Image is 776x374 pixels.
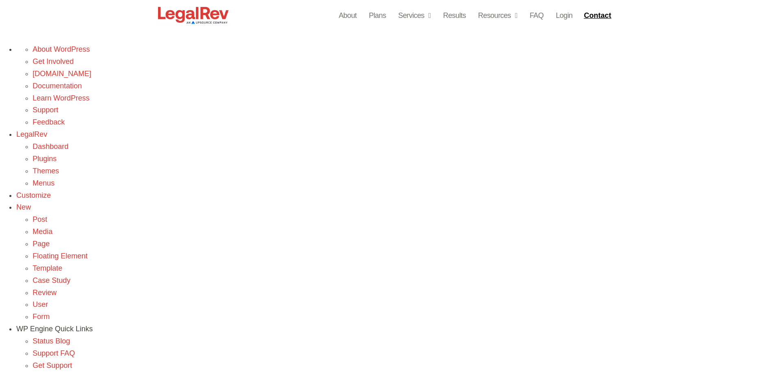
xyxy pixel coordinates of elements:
a: Menus [33,179,55,187]
ul: About WordPress [16,44,776,68]
a: Learn WordPress [33,94,90,102]
a: Support FAQ [33,349,75,357]
a: Review [33,289,57,297]
a: User [33,300,48,308]
a: Page [33,240,50,248]
a: Media [33,227,53,236]
a: Results [443,10,466,21]
span: Contact [584,12,611,19]
a: Status Blog [33,337,70,345]
a: Login [556,10,572,21]
a: Feedback [33,118,65,126]
a: Resources [478,10,518,21]
a: Get Involved [33,57,74,66]
a: About [339,10,356,21]
a: Documentation [33,82,82,90]
a: Template [33,264,62,272]
a: Case Study [33,276,70,284]
a: Plans [369,10,386,21]
a: [DOMAIN_NAME] [33,70,91,78]
ul: New [16,214,776,323]
a: Get Support [33,361,72,370]
span: New [16,203,31,211]
a: Themes [33,167,59,175]
a: LegalRev [16,130,47,138]
a: About WordPress [33,45,90,53]
nav: Menu [339,10,572,21]
a: Floating Element [33,252,88,260]
a: Contact [580,9,616,22]
a: Support [33,106,58,114]
a: Services [398,10,431,21]
a: Plugins [33,155,57,163]
div: WP Engine Quick Links [16,323,776,335]
ul: LegalRev [16,141,776,165]
a: Form [33,313,50,321]
ul: LegalRev [16,165,776,190]
a: FAQ [530,10,543,21]
a: Customize [16,191,51,199]
a: Post [33,215,47,223]
ul: About WordPress [16,68,776,129]
a: Dashboard [33,142,68,151]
